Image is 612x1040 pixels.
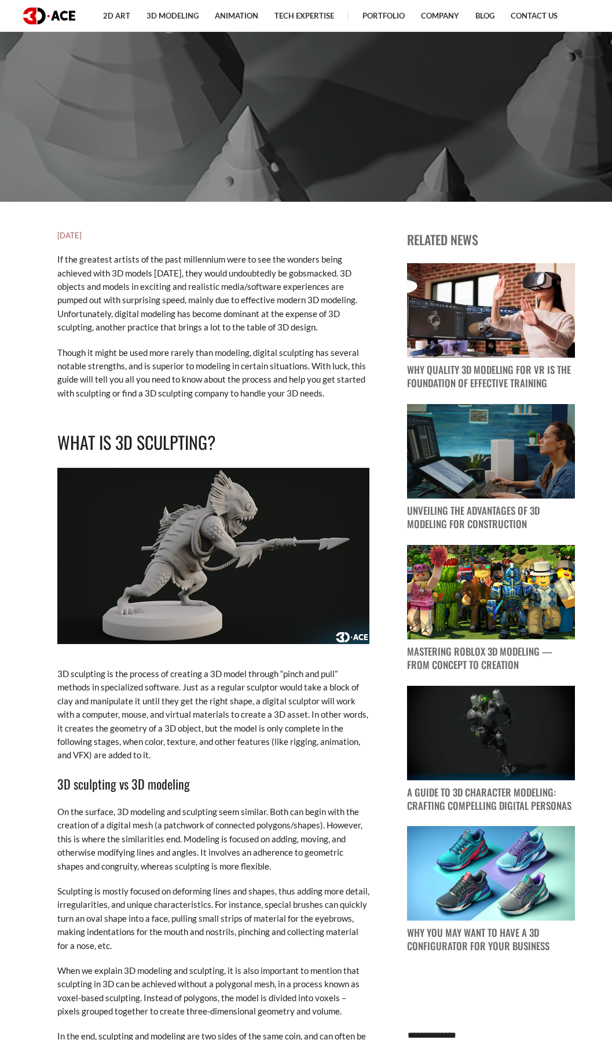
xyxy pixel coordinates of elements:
img: blog post image [407,545,575,639]
h2: What is 3D Sculpting? [57,429,370,456]
img: blog post image [407,826,575,921]
p: Mastering Roblox 3D Modeling — From Concept to Creation [407,645,575,672]
img: What is 3D sculpting [57,468,370,644]
img: blog post image [407,263,575,358]
p: A Guide to 3D Character Modeling: Crafting Compelling Digital Personas [407,786,575,813]
p: Related news [407,230,575,249]
a: blog post image Unveiling the Advantages of 3D Modeling for Construction [407,404,575,531]
img: blog post image [407,404,575,499]
p: If the greatest artists of the past millennium were to see the wonders being achieved with 3D mod... [57,253,370,334]
h3: 3D sculpting vs 3D modeling [57,774,370,794]
p: 3D sculpting is the process of creating a 3D model through “pinch and pull” methods in specialize... [57,667,370,762]
h5: [DATE] [57,230,370,241]
a: blog post image Mastering Roblox 3D Modeling — From Concept to Creation [407,545,575,672]
img: blog post image [407,686,575,780]
p: Why Quality 3D Modeling for VR Is the Foundation of Effective Training [407,363,575,390]
a: blog post image A Guide to 3D Character Modeling: Crafting Compelling Digital Personas [407,686,575,813]
p: On the surface, 3D modeling and sculpting seem similar. Both can begin with the creation of a dig... [57,805,370,873]
p: Why You May Want to Have a 3D Configurator for Your Business [407,926,575,953]
img: logo dark [23,8,75,24]
p: Though it might be used more rarely than modeling, digital sculpting has several notable strength... [57,346,370,401]
a: blog post image Why Quality 3D Modeling for VR Is the Foundation of Effective Training [407,263,575,390]
p: When we explain 3D modeling and sculpting, it is also important to mention that sculpting in 3D c... [57,964,370,1019]
p: Sculpting is mostly focused on deforming lines and shapes, thus adding more detail, irregularitie... [57,885,370,952]
a: blog post image Why You May Want to Have a 3D Configurator for Your Business [407,826,575,953]
p: Unveiling the Advantages of 3D Modeling for Construction [407,504,575,531]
